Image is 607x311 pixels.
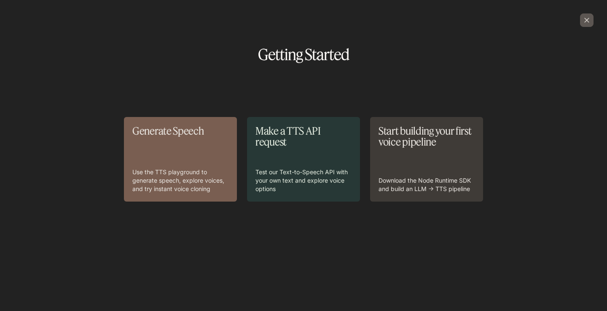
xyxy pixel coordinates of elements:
p: Start building your first voice pipeline [379,125,475,148]
p: Download the Node Runtime SDK and build an LLM → TTS pipeline [379,176,475,193]
p: Use the TTS playground to generate speech, explore voices, and try instant voice cloning [132,168,228,193]
a: Make a TTS API requestTest our Text-to-Speech API with your own text and explore voice options [247,117,360,202]
p: Make a TTS API request [255,125,352,148]
a: Start building your first voice pipelineDownload the Node Runtime SDK and build an LLM → TTS pipe... [370,117,483,202]
p: Test our Text-to-Speech API with your own text and explore voice options [255,168,352,193]
h1: Getting Started [13,47,594,62]
p: Generate Speech [132,125,228,136]
a: Generate SpeechUse the TTS playground to generate speech, explore voices, and try instant voice c... [124,117,237,202]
